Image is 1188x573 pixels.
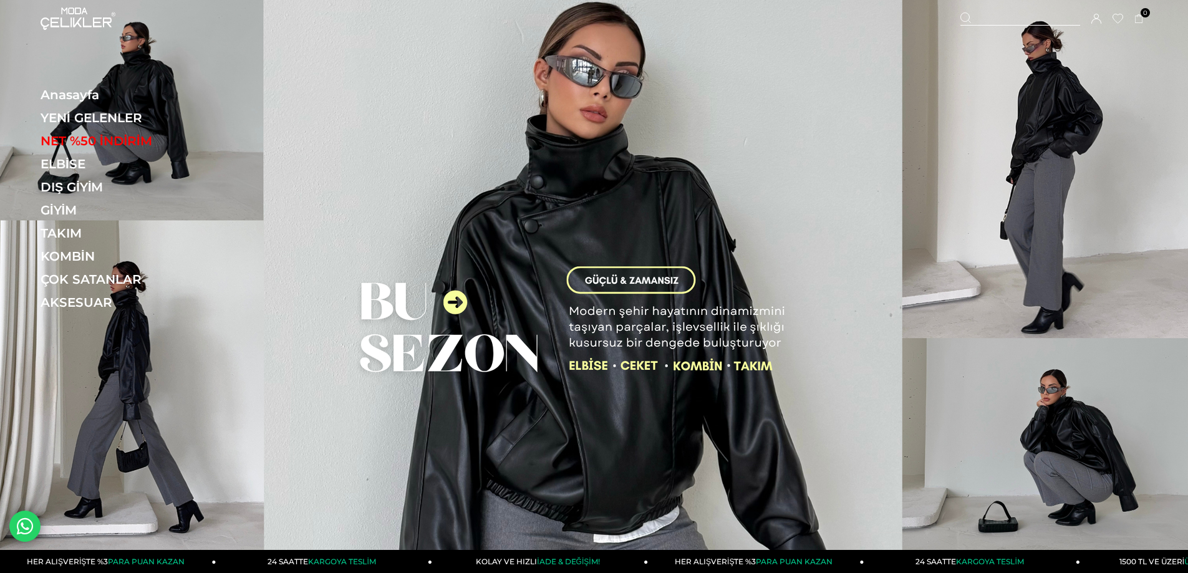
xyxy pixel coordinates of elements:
[537,557,599,566] span: İADE & DEĞİŞİM!
[41,156,212,171] a: ELBİSE
[41,133,212,148] a: NET %50 İNDİRİM
[432,550,648,573] a: KOLAY VE HIZLIİADE & DEĞİŞİM!
[308,557,375,566] span: KARGOYA TESLİM
[108,557,185,566] span: PARA PUAN KAZAN
[41,295,212,310] a: AKSESUAR
[648,550,864,573] a: HER ALIŞVERİŞTE %3PARA PUAN KAZAN
[1141,8,1150,17] span: 0
[41,249,212,264] a: KOMBİN
[956,557,1023,566] span: KARGOYA TESLİM
[1134,14,1144,24] a: 0
[41,203,212,218] a: GİYİM
[41,87,212,102] a: Anasayfa
[41,272,212,287] a: ÇOK SATANLAR
[41,7,115,30] img: logo
[756,557,833,566] span: PARA PUAN KAZAN
[41,110,212,125] a: YENİ GELENLER
[864,550,1080,573] a: 24 SAATTEKARGOYA TESLİM
[41,180,212,195] a: DIŞ GİYİM
[41,226,212,241] a: TAKIM
[216,550,432,573] a: 24 SAATTEKARGOYA TESLİM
